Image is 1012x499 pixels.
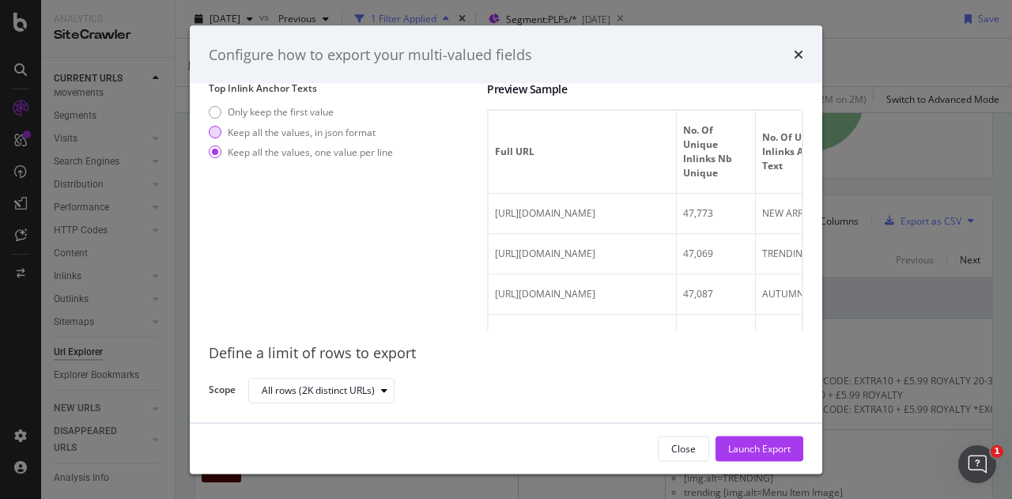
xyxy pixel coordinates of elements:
[495,206,595,220] span: https://www.prettylittlething.com/new-in.html
[683,123,745,180] span: No. of Unique Inlinks Nb Unique
[209,81,474,95] label: Top Inlink Anchor Texts
[228,145,393,158] div: Keep all the values, one value per line
[756,274,873,315] td: AUTUMN
[756,234,873,274] td: TRENDING
[677,274,756,315] td: 47,087
[228,105,334,119] div: Only keep the first value
[794,44,803,65] div: times
[677,194,756,234] td: 47,773
[716,436,803,461] button: Launch Export
[677,315,756,355] td: 47,331
[658,436,709,461] button: Close
[228,125,376,138] div: Keep all the values, in json format
[495,145,666,159] span: Full URL
[671,441,696,455] div: Close
[728,441,791,455] div: Launch Export
[209,44,532,65] div: Configure how to export your multi-valued fields
[209,125,393,138] div: Keep all the values, in json format
[762,130,863,173] span: No. of Unique Inlinks Anchors Top Text
[248,377,395,403] button: All rows (2K distinct URLs)
[495,327,595,341] span: https://www.prettylittlething.com/clothing/dresses.html
[487,81,803,97] div: Preview Sample
[262,385,375,395] div: All rows (2K distinct URLs)
[495,287,595,301] span: https://www.prettylittlething.com/shop-by/season/autumn.html
[209,383,236,400] label: Scope
[190,25,822,474] div: modal
[958,445,996,483] iframe: Intercom live chat
[495,247,595,260] span: https://www.prettylittlething.com/shop-by/trends.html
[756,194,873,234] td: NEW ARRIVALS
[756,315,873,355] td: DRESSES
[209,343,803,364] div: Define a limit of rows to export
[991,445,1003,458] span: 1
[677,234,756,274] td: 47,069
[209,105,393,119] div: Only keep the first value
